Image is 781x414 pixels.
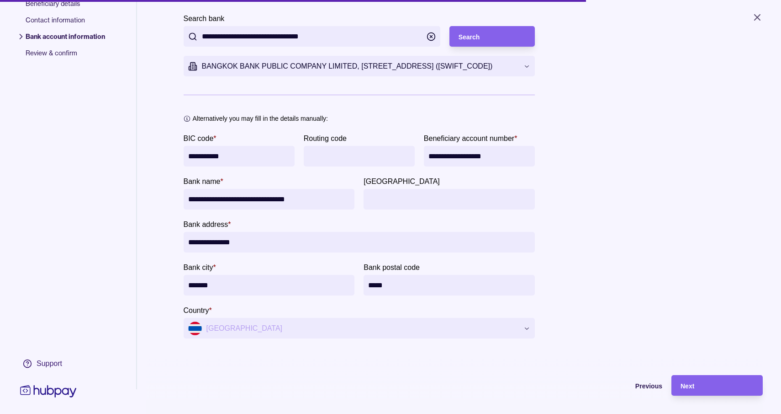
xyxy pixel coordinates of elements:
[741,7,774,27] button: Close
[184,263,213,271] p: Bank city
[184,177,221,185] p: Bank name
[184,219,231,230] label: Bank address
[459,33,480,41] span: Search
[368,275,530,296] input: Bank postal code
[364,176,440,187] label: Bank province
[368,189,530,210] input: Bank province
[188,146,290,167] input: BIC code
[681,382,694,390] span: Next
[184,220,228,228] p: Bank address
[635,382,662,390] span: Previous
[188,232,531,253] input: Bank address
[184,13,225,24] label: Search bank
[449,26,535,47] button: Search
[188,189,350,210] input: bankName
[184,306,209,314] p: Country
[184,133,216,144] label: BIC code
[184,305,212,316] label: Country
[308,146,410,167] input: Routing code
[424,134,514,142] p: Beneficiary account number
[364,263,420,271] p: Bank postal code
[184,176,223,187] label: Bank name
[428,146,530,167] input: Beneficiary account number
[26,32,105,48] span: Bank account information
[26,48,105,65] span: Review & confirm
[26,16,105,32] span: Contact information
[304,134,347,142] p: Routing code
[184,15,225,22] p: Search bank
[202,26,422,47] input: Search bank
[424,133,517,144] label: Beneficiary account number
[184,262,216,273] label: Bank city
[193,113,328,124] p: Alternatively you may fill in the details manually:
[37,359,62,369] div: Support
[304,133,347,144] label: Routing code
[364,262,420,273] label: Bank postal code
[571,375,662,396] button: Previous
[671,375,763,396] button: Next
[188,275,350,296] input: Bank city
[18,354,79,373] a: Support
[184,134,214,142] p: BIC code
[364,177,440,185] p: [GEOGRAPHIC_DATA]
